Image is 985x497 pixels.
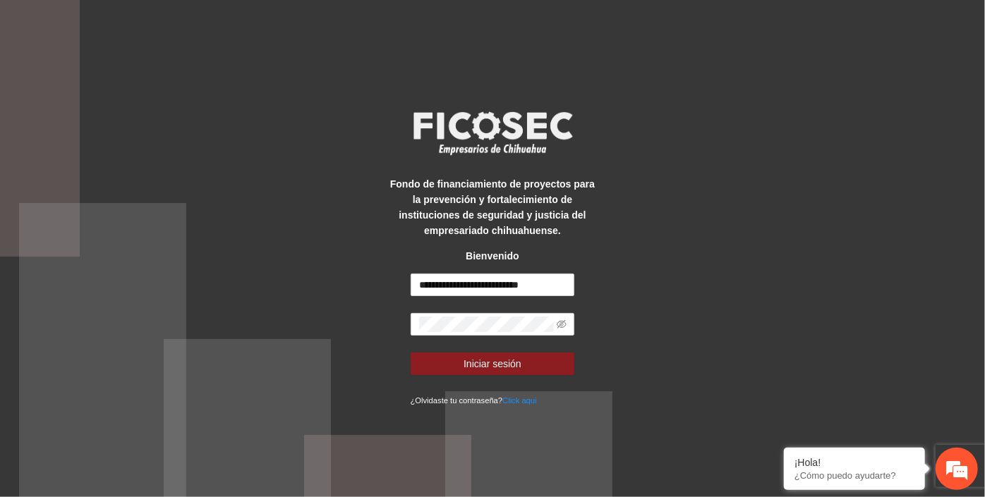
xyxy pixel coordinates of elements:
p: ¿Cómo puedo ayudarte? [794,470,914,481]
img: logo [404,107,581,159]
button: Iniciar sesión [411,352,575,375]
div: ¡Hola! [794,457,914,468]
div: Chatee con nosotros ahora [73,72,237,90]
div: Minimizar ventana de chat en vivo [231,7,265,41]
small: ¿Olvidaste tu contraseña? [411,396,537,405]
textarea: Escriba su mensaje y pulse “Intro” [7,340,269,389]
strong: Fondo de financiamiento de proyectos para la prevención y fortalecimiento de instituciones de seg... [390,178,595,236]
span: eye-invisible [557,319,567,329]
span: Iniciar sesión [464,356,521,372]
span: Estamos en línea. [82,166,195,308]
strong: Bienvenido [466,250,519,262]
a: Click aqui [502,396,537,405]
